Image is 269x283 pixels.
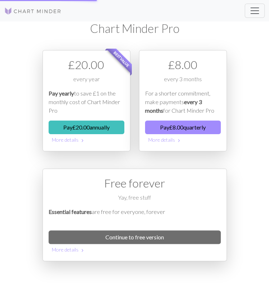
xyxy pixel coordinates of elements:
em: every 3 months [145,98,202,114]
div: Payment option 2 [139,50,227,151]
button: More details [49,244,221,255]
div: Free option [43,169,227,261]
div: every 3 months [145,75,221,89]
button: Toggle navigation [245,4,265,18]
span: chevron_right [80,247,85,254]
div: every year [49,75,124,89]
span: chevron_right [80,137,85,144]
em: Pay yearly [49,90,74,97]
div: £ 8.00 [145,56,221,73]
button: Pay£20.00annually [49,121,124,134]
span: chevron_right [176,137,182,144]
em: Essential features [49,208,92,215]
div: Yay, free stuff [49,193,221,208]
img: Logo [4,7,61,15]
span: Best value [106,44,136,74]
div: Free forever [49,175,221,192]
p: to save £1 on the monthly cost of Chart Minder Pro [49,89,124,115]
a: Continue to free version [49,230,221,244]
h1: Chart Minder Pro [43,21,227,36]
p: For a shorter commitment, make payments for Chart Minder Pro [145,89,221,115]
p: are free for everyone, forever [49,208,221,225]
div: £ 20.00 [49,56,124,73]
button: More details [145,134,221,145]
div: Payment option 1 [43,50,130,151]
button: More details [49,134,124,145]
button: Pay£8.00quarterly [145,121,221,134]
